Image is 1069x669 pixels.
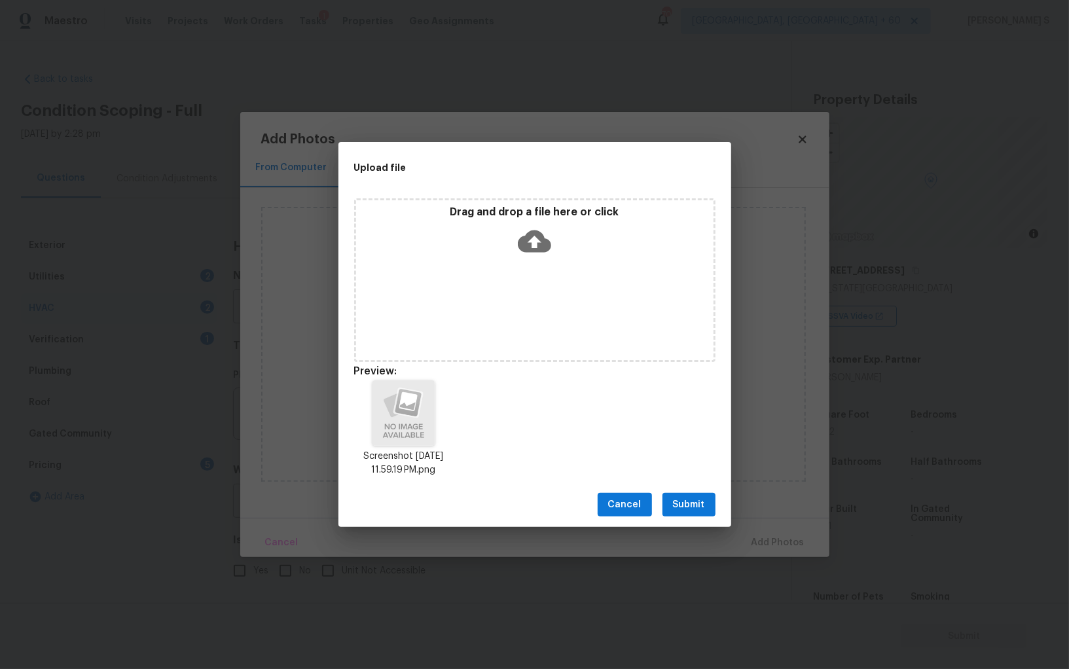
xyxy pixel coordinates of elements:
[608,497,642,513] span: Cancel
[354,160,657,175] h2: Upload file
[356,206,714,219] p: Drag and drop a file here or click
[598,493,652,517] button: Cancel
[662,493,716,517] button: Submit
[372,380,434,446] img: h91OBf61q4PEwAAAABJRU5ErkJggg==
[354,450,454,477] p: Screenshot [DATE] 11.59.19 PM.png
[673,497,705,513] span: Submit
